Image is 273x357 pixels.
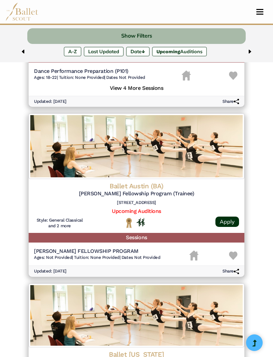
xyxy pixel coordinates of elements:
h6: | | [34,255,160,261]
a: Apply [215,217,239,227]
a: Upcoming Auditions [112,208,161,214]
span: Ages: 18-22 [34,75,57,80]
span: Tuition: None Provided [59,75,104,80]
button: Toggle navigation [252,9,268,15]
label: Last Updated [84,47,124,56]
img: Heart [229,72,237,80]
img: Housing Unavailable [182,71,191,81]
span: Upcoming [156,49,180,54]
span: Dates Not Provided [122,255,160,260]
h5: [PERSON_NAME] FELLOWSHIP PROGRAM [34,248,160,255]
img: Logo [29,283,244,347]
h6: Share [222,268,239,274]
h6: | | [34,75,145,81]
img: National [125,218,133,228]
h6: Share [222,99,239,104]
h6: [STREET_ADDRESS] [34,200,239,206]
label: A-Z [64,47,81,56]
span: Tuition: None Provided [74,255,119,260]
h5: [PERSON_NAME] Fellowship Program (Trainee) [34,190,239,197]
label: Date [126,47,149,56]
span: Dates Not Provided [106,75,145,80]
label: Auditions [152,47,207,56]
h5: Sessions [29,233,244,243]
h4: Ballet Austin (BA) [34,182,239,190]
h6: Updated: [DATE] [34,268,67,274]
h6: Updated: [DATE] [34,99,67,104]
button: Show Filters [27,28,246,44]
img: Heart [229,252,237,260]
img: Logo [29,113,244,179]
h5: Dance Performance Preparation (P101) [34,68,145,75]
h5: View 4 More Sessions [34,83,239,92]
h6: Style: General Classical and 2 more [34,218,85,229]
span: ↓ [141,49,145,54]
img: Housing Unavailable [189,251,198,261]
span: Ages: Not Provided [34,255,72,260]
img: In Person [136,218,145,227]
